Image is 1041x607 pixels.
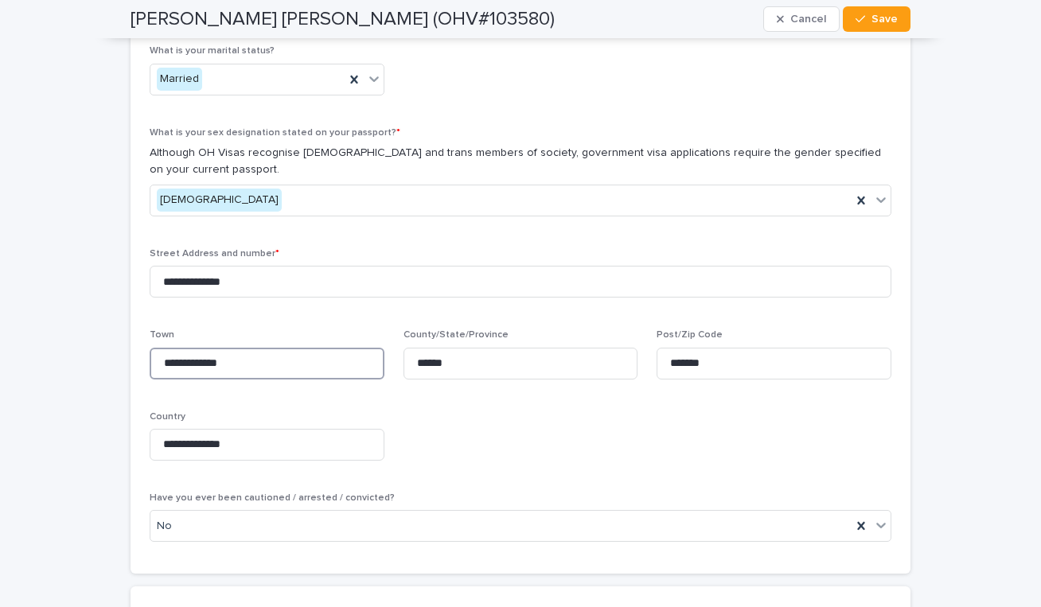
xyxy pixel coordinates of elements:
[150,128,400,138] span: What is your sex designation stated on your passport?
[150,493,395,503] span: Have you ever been cautioned / arrested / convicted?
[157,68,202,91] div: Married
[871,14,898,25] span: Save
[763,6,840,32] button: Cancel
[790,14,826,25] span: Cancel
[150,249,279,259] span: Street Address and number
[131,8,555,31] h2: [PERSON_NAME] [PERSON_NAME] (OHV#103580)
[150,46,275,56] span: What is your marital status?
[150,330,174,340] span: Town
[657,330,723,340] span: Post/Zip Code
[404,330,509,340] span: County/State/Province
[150,145,891,178] p: Although OH Visas recognise [DEMOGRAPHIC_DATA] and trans members of society, government visa appl...
[150,412,185,422] span: Country
[157,518,172,535] span: No
[157,189,282,212] div: [DEMOGRAPHIC_DATA]
[843,6,910,32] button: Save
